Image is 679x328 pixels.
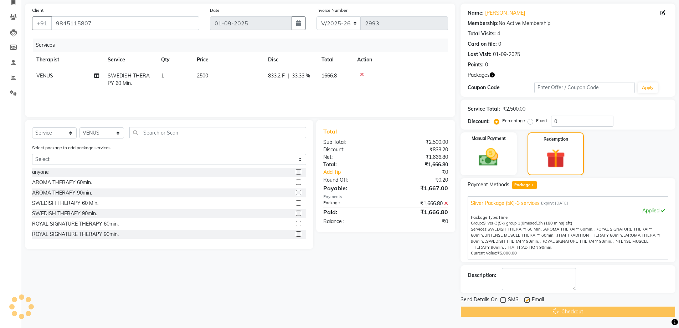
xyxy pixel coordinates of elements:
[468,272,496,279] div: Description:
[536,117,547,124] label: Fixed
[520,221,528,226] span: (0m
[544,136,568,142] label: Redemption
[318,161,386,168] div: Total:
[471,233,660,244] span: AROMA THERAPY 90min. ,
[472,135,506,142] label: Manual Payment
[556,233,625,238] span: THAI TRADITION THERAPY 60min. ,
[544,227,596,232] span: AROMA THERAPY 60min. ,
[323,194,448,200] div: Payments
[264,52,317,68] th: Disc
[397,168,453,176] div: ₹0
[33,39,453,52] div: Services
[468,51,492,58] div: Last Visit:
[541,239,614,244] span: ROYAL SIGNATURE THERAPY 90min. ,
[486,239,541,244] span: SWEDISH THERAPY 90min. ,
[161,72,164,79] span: 1
[483,221,572,226] span: used, left)
[540,147,571,170] img: _gift.svg
[386,200,453,207] div: ₹1,666.80
[386,161,453,168] div: ₹1,666.80
[497,251,517,256] span: ₹5,000.00
[468,40,497,48] div: Card on file:
[318,218,386,225] div: Balance :
[468,105,500,113] div: Service Total:
[471,227,488,232] span: Services:
[317,7,348,14] label: Invoice Number
[32,7,43,14] label: Client
[157,52,192,68] th: Qty
[483,221,520,226] span: Sliver-3(5k) group 1
[292,72,310,80] span: 33.33 %
[488,227,544,232] span: SWEDISH THERAPY 60 Min. ,
[36,72,53,79] span: VENUS
[51,16,199,30] input: Search by Name/Mobile/Email/Code
[322,72,337,79] span: 1666.8
[32,231,119,238] div: ROYAL SIGNATURE THERAPY 90min.
[468,118,490,125] div: Discount:
[541,200,568,206] span: Expiry: [DATE]
[468,20,668,27] div: No Active Membership
[468,20,499,27] div: Membership:
[32,168,49,176] div: anyone
[532,296,544,305] span: Email
[471,200,540,207] span: Sliver Package (5K)-3 services
[32,210,97,217] div: SWEDISH THERAPY 90min.
[471,207,665,215] div: Applied
[288,72,289,80] span: |
[468,30,496,37] div: Total Visits:
[386,176,453,184] div: ₹0.20
[318,208,386,216] div: Paid:
[471,227,652,238] span: ROYAL SIGNATURE THERAPY 60min. ,
[471,251,497,256] span: Current Value:
[512,181,537,189] span: Package
[461,296,498,305] span: Send Details On
[468,61,484,69] div: Points:
[318,138,386,146] div: Sub Total:
[318,146,386,153] div: Discount:
[508,296,519,305] span: SMS
[108,72,150,86] span: SWEDISH THERAPY 60 Min.
[503,105,525,113] div: ₹2,500.00
[471,215,498,220] span: Package Type:
[210,7,220,14] label: Date
[318,168,397,176] a: Add Tip
[129,127,306,138] input: Search or Scan
[468,84,535,91] div: Coupon Code
[268,72,285,80] span: 833.2 F
[317,52,353,68] th: Total
[32,52,103,68] th: Therapist
[471,239,649,250] span: INTENSE MUSCLE THERAPY 90min. ,
[485,9,525,17] a: [PERSON_NAME]
[386,153,453,161] div: ₹1,666.80
[32,189,92,197] div: AROMA THERAPY 90min.
[473,146,504,168] img: _cash.svg
[471,221,483,226] span: Group:
[386,138,453,146] div: ₹2,500.00
[468,71,490,79] span: Packages
[32,179,92,186] div: AROMA THERAPY 60min.
[498,40,501,48] div: 0
[638,82,658,93] button: Apply
[386,208,453,216] div: ₹1,666.80
[32,145,110,151] label: Select package to add package services
[498,215,508,220] span: Time
[485,61,488,69] div: 0
[197,72,208,79] span: 2500
[530,183,534,188] span: 1
[538,221,565,226] span: 3h (180 mins)
[502,117,525,124] label: Percentage
[318,153,386,161] div: Net:
[468,181,509,188] span: Payment Methods
[386,146,453,153] div: ₹833.20
[323,128,340,135] span: Total
[353,52,448,68] th: Action
[386,184,453,192] div: ₹1,667.00
[192,52,264,68] th: Price
[103,52,157,68] th: Service
[386,218,453,225] div: ₹0
[468,9,484,17] div: Name:
[318,200,386,207] div: Package
[497,30,500,37] div: 4
[32,220,119,228] div: ROYAL SIGNATURE THERAPY 60min.
[32,16,52,30] button: +91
